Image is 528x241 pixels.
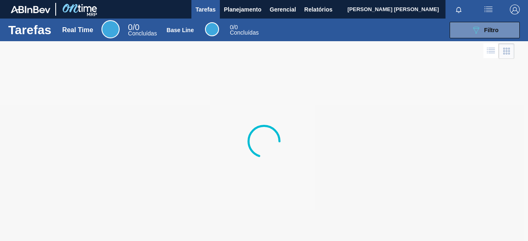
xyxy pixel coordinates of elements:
[8,25,52,35] h1: Tarefas
[128,23,132,32] span: 0
[450,22,520,38] button: Filtro
[128,24,157,36] div: Real Time
[230,24,238,30] span: / 0
[304,5,332,14] span: Relatórios
[230,24,233,30] span: 0
[230,25,259,35] div: Base Line
[205,22,219,36] div: Base Line
[224,5,262,14] span: Planejamento
[101,20,120,38] div: Real Time
[510,5,520,14] img: Logout
[484,27,499,33] span: Filtro
[445,4,472,15] button: Notificações
[62,26,93,34] div: Real Time
[483,5,493,14] img: userActions
[128,23,139,32] span: / 0
[11,6,50,13] img: TNhmsLtSVTkK8tSr43FrP2fwEKptu5GPRR3wAAAABJRU5ErkJggg==
[128,30,157,37] span: Concluídas
[230,29,259,36] span: Concluídas
[270,5,296,14] span: Gerencial
[167,27,194,33] div: Base Line
[196,5,216,14] span: Tarefas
